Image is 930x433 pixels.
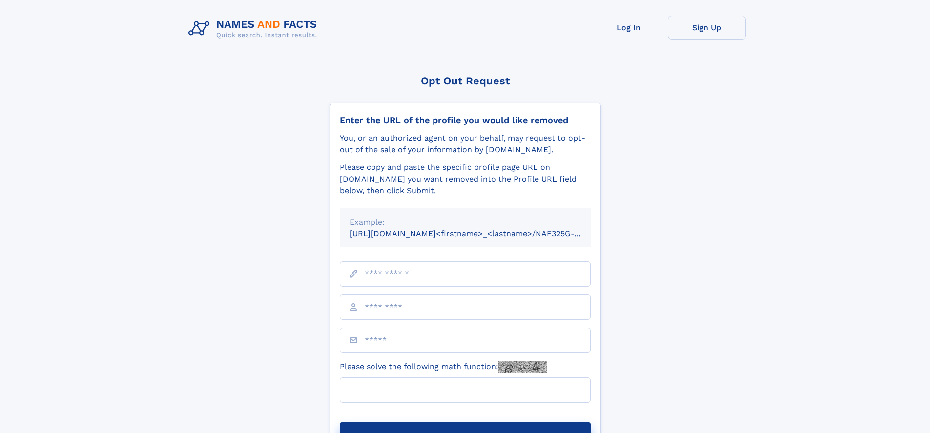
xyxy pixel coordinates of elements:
[330,75,601,87] div: Opt Out Request
[340,361,547,373] label: Please solve the following math function:
[350,229,609,238] small: [URL][DOMAIN_NAME]<firstname>_<lastname>/NAF325G-xxxxxxxx
[340,132,591,156] div: You, or an authorized agent on your behalf, may request to opt-out of the sale of your informatio...
[350,216,581,228] div: Example:
[340,162,591,197] div: Please copy and paste the specific profile page URL on [DOMAIN_NAME] you want removed into the Pr...
[185,16,325,42] img: Logo Names and Facts
[340,115,591,125] div: Enter the URL of the profile you would like removed
[668,16,746,40] a: Sign Up
[590,16,668,40] a: Log In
